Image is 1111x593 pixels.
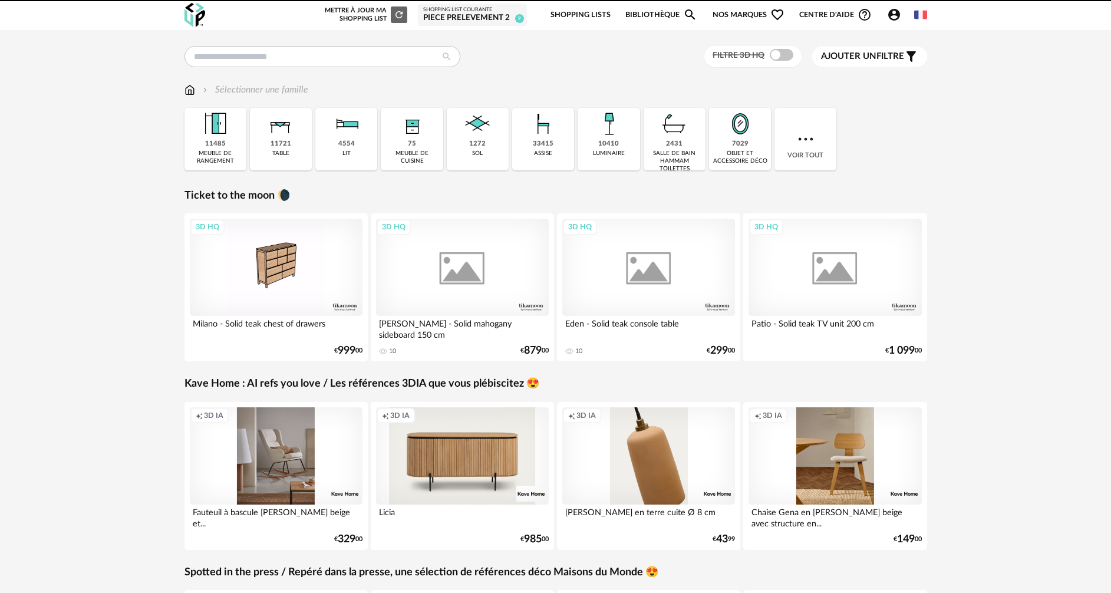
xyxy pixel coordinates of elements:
div: assise [534,150,552,157]
div: € 00 [894,535,922,543]
a: Creation icon 3D IA Chaise Gena en [PERSON_NAME] beige avec structure en... €14900 [743,402,927,550]
div: objet et accessoire déco [713,150,767,165]
a: Shopping List courante PIECE PRELEVEMENT 2 9 [423,6,522,24]
img: Assise.png [528,108,559,140]
span: Account Circle icon [887,8,906,22]
div: lit [342,150,351,157]
div: Sélectionner une famille [200,83,308,97]
span: 3D IA [763,411,782,420]
div: Patio - Solid teak TV unit 200 cm [749,316,922,340]
span: 3D IA [390,411,410,420]
div: 3D HQ [563,219,597,235]
div: € 00 [520,535,549,543]
div: € 00 [334,347,362,355]
span: Creation icon [568,411,575,420]
div: Fauteuil à bascule [PERSON_NAME] beige et... [190,505,363,528]
span: Filter icon [904,50,918,64]
div: 10410 [598,140,619,149]
a: 3D HQ Milano - Solid teak chest of drawers €99900 [184,213,368,361]
span: Heart Outline icon [770,8,784,22]
img: Rangement.png [396,108,428,140]
span: 1 099 [889,347,915,355]
div: salle de bain hammam toilettes [647,150,702,173]
span: Creation icon [196,411,203,420]
span: Account Circle icon [887,8,901,22]
div: € 00 [707,347,735,355]
img: fr [914,8,927,21]
div: 7029 [732,140,749,149]
a: Shopping Lists [550,1,611,29]
a: Creation icon 3D IA [PERSON_NAME] en terre cuite Ø 8 cm €4399 [557,402,741,550]
div: Voir tout [774,108,836,170]
span: 999 [338,347,355,355]
img: more.7b13dc1.svg [795,129,816,150]
span: 985 [524,535,542,543]
div: 4554 [338,140,355,149]
span: Creation icon [754,411,761,420]
div: Eden - Solid teak console table [562,316,736,340]
div: 10 [389,347,396,355]
div: meuble de rangement [188,150,243,165]
a: Ticket to the moon 🌘 [184,189,290,203]
div: € 00 [334,535,362,543]
span: Magnify icon [683,8,697,22]
img: OXP [184,3,205,27]
span: 329 [338,535,355,543]
a: Creation icon 3D IA Licia €98500 [371,402,555,550]
div: 75 [408,140,416,149]
div: 2431 [666,140,683,149]
div: 3D HQ [190,219,225,235]
a: BibliothèqueMagnify icon [625,1,697,29]
div: € 00 [885,347,922,355]
span: 879 [524,347,542,355]
img: Luminaire.png [593,108,625,140]
span: Centre d'aideHelp Circle Outline icon [799,8,872,22]
a: 3D HQ Eden - Solid teak console table 10 €29900 [557,213,741,361]
div: Shopping List courante [423,6,522,14]
a: Spotted in the press / Repéré dans la presse, une sélection de références déco Maisons du Monde 😍 [184,566,658,579]
div: 11721 [271,140,291,149]
a: 3D HQ [PERSON_NAME] - Solid mahogany sideboard 150 cm 10 €87900 [371,213,555,361]
div: sol [472,150,483,157]
div: 10 [575,347,582,355]
span: Help Circle Outline icon [858,8,872,22]
div: Licia [376,505,549,528]
span: 299 [710,347,728,355]
div: table [272,150,289,157]
img: Meuble%20de%20rangement.png [199,108,231,140]
span: Refresh icon [394,11,404,18]
span: 9 [515,14,524,23]
span: 149 [897,535,915,543]
div: luminaire [593,150,625,157]
a: Kave Home : AI refs you love / Les références 3DIA que vous plébiscitez 😍 [184,377,539,391]
span: Nos marques [713,1,784,29]
a: 3D HQ Patio - Solid teak TV unit 200 cm €1 09900 [743,213,927,361]
div: 11485 [205,140,226,149]
div: Chaise Gena en [PERSON_NAME] beige avec structure en... [749,505,922,528]
div: 3D HQ [377,219,411,235]
img: Table.png [265,108,296,140]
div: € 99 [713,535,735,543]
div: meuble de cuisine [384,150,439,165]
img: Literie.png [331,108,362,140]
span: 3D IA [204,411,223,420]
div: [PERSON_NAME] en terre cuite Ø 8 cm [562,505,736,528]
div: Mettre à jour ma Shopping List [322,6,407,23]
div: 3D HQ [749,219,783,235]
img: svg+xml;base64,PHN2ZyB3aWR0aD0iMTYiIGhlaWdodD0iMTciIHZpZXdCb3g9IjAgMCAxNiAxNyIgZmlsbD0ibm9uZSIgeG... [184,83,195,97]
div: 1272 [469,140,486,149]
div: Milano - Solid teak chest of drawers [190,316,363,340]
span: 3D IA [576,411,596,420]
div: € 00 [520,347,549,355]
img: Salle%20de%20bain.png [658,108,690,140]
button: Ajouter unfiltre Filter icon [812,47,927,67]
span: Creation icon [382,411,389,420]
span: Filtre 3D HQ [713,51,764,60]
span: filtre [821,51,904,62]
span: 43 [716,535,728,543]
div: 33415 [533,140,553,149]
img: Miroir.png [724,108,756,140]
img: svg+xml;base64,PHN2ZyB3aWR0aD0iMTYiIGhlaWdodD0iMTYiIHZpZXdCb3g9IjAgMCAxNiAxNiIgZmlsbD0ibm9uZSIgeG... [200,83,210,97]
span: Ajouter un [821,52,876,61]
img: Sol.png [461,108,493,140]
